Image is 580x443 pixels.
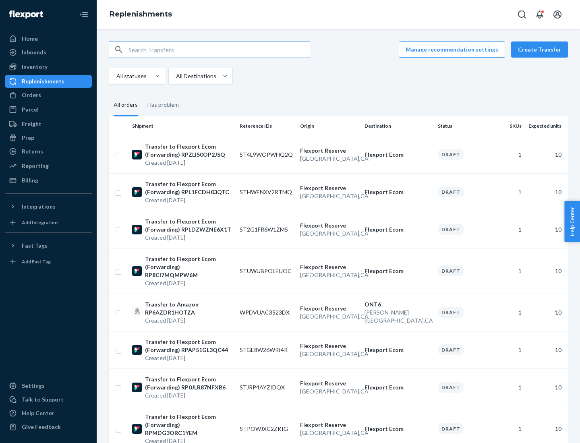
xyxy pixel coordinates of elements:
[5,103,92,116] a: Parcel
[300,147,358,155] p: Flexport Reserve
[22,147,43,155] div: Returns
[129,116,236,136] th: Shipment
[300,313,358,321] p: [GEOGRAPHIC_DATA] , CA
[145,196,233,204] p: Created [DATE]
[525,173,568,211] td: 10
[145,375,233,391] p: Transfer to Flexport Ecom (Forwarding) RP0JLR87NFXB6
[145,300,233,317] p: Transfer to Amazon RP6AZDR1HOTZA
[300,184,358,192] p: Flexport Reserve
[5,393,92,406] a: Talk to Support
[5,159,92,172] a: Reporting
[300,155,358,163] p: [GEOGRAPHIC_DATA] , CA
[365,300,431,308] p: ONT6
[365,188,431,196] p: Flexport Ecom
[300,304,358,313] p: Flexport Reserve
[495,331,525,368] td: 1
[549,6,565,23] button: Open account menu
[365,226,431,234] p: Flexport Ecom
[22,120,41,128] div: Freight
[365,383,431,391] p: Flexport Ecom
[114,94,138,116] div: All orders
[365,267,431,275] p: Flexport Ecom
[103,3,178,26] ol: breadcrumbs
[236,173,297,211] td: STHWENXV2RTMQ
[5,255,92,268] a: Add Fast Tag
[438,265,464,276] div: Draft
[495,211,525,248] td: 1
[300,230,358,238] p: [GEOGRAPHIC_DATA] , CA
[525,368,568,406] td: 10
[511,41,568,58] button: Create Transfer
[236,248,297,294] td: STUWUBPOLEUOC
[145,217,233,234] p: Transfer to Flexport Ecom (Forwarding) RPLDZWZNE6X1T
[5,46,92,59] a: Inbounds
[110,10,172,19] a: Replenishments
[145,279,233,287] p: Created [DATE]
[236,368,297,406] td: STJRP4AYZIDQX
[525,136,568,173] td: 10
[495,173,525,211] td: 1
[22,242,48,250] div: Fast Tags
[5,174,92,187] a: Billing
[300,221,358,230] p: Flexport Reserve
[300,429,358,437] p: [GEOGRAPHIC_DATA] , CA
[5,216,92,229] a: Add Integration
[5,145,92,158] a: Returns
[145,143,233,159] p: Transfer to Flexport Ecom (Forwarding) RPZLI50OP2JSQ
[5,131,92,144] a: Prep
[236,136,297,173] td: ST4L9WOPWHQ2Q
[399,41,505,58] button: Manage recommendation settings
[5,200,92,213] button: Integrations
[438,149,464,160] div: Draft
[236,294,297,331] td: WPDVUAC3523DX
[22,176,38,184] div: Billing
[532,6,548,23] button: Open notifications
[300,263,358,271] p: Flexport Reserve
[5,239,92,252] button: Fast Tags
[525,116,568,136] th: Expected units
[147,94,179,115] div: Has problem
[564,201,580,242] button: Help Center
[365,308,431,325] p: [PERSON_NAME][GEOGRAPHIC_DATA] , CA
[365,425,431,433] p: Flexport Ecom
[22,63,48,71] div: Inventory
[116,72,147,80] div: All statuses
[438,224,464,235] div: Draft
[145,391,233,400] p: Created [DATE]
[438,307,464,318] div: Draft
[300,379,358,387] p: Flexport Reserve
[300,387,358,395] p: [GEOGRAPHIC_DATA] , CA
[495,136,525,173] td: 1
[5,118,92,130] a: Freight
[22,106,39,114] div: Parcel
[145,159,233,167] p: Created [DATE]
[236,211,297,248] td: ST2G1FR6W1ZM5
[438,344,464,355] div: Draft
[145,338,233,354] p: Transfer to Flexport Ecom (Forwarding) RPAP51GL3QC44
[300,350,358,358] p: [GEOGRAPHIC_DATA] , CA
[525,331,568,368] td: 10
[438,382,464,393] div: Draft
[300,192,358,200] p: [GEOGRAPHIC_DATA] , CA
[438,186,464,197] div: Draft
[5,407,92,420] a: Help Center
[22,409,54,417] div: Help Center
[22,91,41,99] div: Orders
[145,255,233,279] p: Transfer to Flexport Ecom (Forwarding) RP8CI7MQMPW6M
[22,382,45,390] div: Settings
[495,248,525,294] td: 1
[175,72,176,80] input: All Destinations
[525,294,568,331] td: 10
[22,423,61,431] div: Give Feedback
[5,379,92,392] a: Settings
[128,41,310,58] input: Search Transfers
[22,258,51,265] div: Add Fast Tag
[22,395,64,404] div: Talk to Support
[9,10,43,19] img: Flexport logo
[145,317,233,325] p: Created [DATE]
[22,77,64,85] div: Replenishments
